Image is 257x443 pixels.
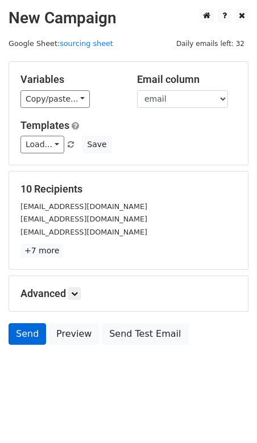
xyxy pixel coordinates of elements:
[20,202,147,211] small: [EMAIL_ADDRESS][DOMAIN_NAME]
[172,39,248,48] a: Daily emails left: 32
[20,119,69,131] a: Templates
[9,323,46,345] a: Send
[49,323,99,345] a: Preview
[20,215,147,223] small: [EMAIL_ADDRESS][DOMAIN_NAME]
[60,39,113,48] a: sourcing sheet
[20,136,64,153] a: Load...
[82,136,111,153] button: Save
[137,73,237,86] h5: Email column
[20,287,237,300] h5: Advanced
[20,90,90,108] a: Copy/paste...
[200,388,257,443] iframe: Chat Widget
[102,323,188,345] a: Send Test Email
[20,244,63,258] a: +7 more
[9,39,113,48] small: Google Sheet:
[9,9,248,28] h2: New Campaign
[20,183,237,195] h5: 10 Recipients
[20,228,147,236] small: [EMAIL_ADDRESS][DOMAIN_NAME]
[172,37,248,50] span: Daily emails left: 32
[20,73,120,86] h5: Variables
